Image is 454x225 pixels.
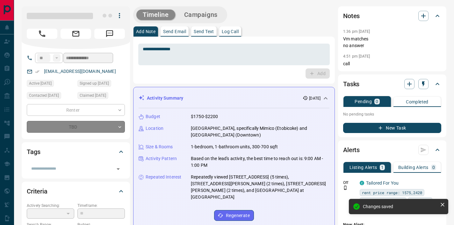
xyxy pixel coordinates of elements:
[343,54,370,59] p: 4:51 pm [DATE]
[146,113,160,120] p: Budget
[27,144,125,159] div: Tags
[146,174,181,180] p: Repeated Interest
[343,180,356,186] p: Off
[80,80,109,87] span: Signed up [DATE]
[191,155,329,169] p: Based on the lead's activity, the best time to reach out is: 9:00 AM - 1:00 PM
[376,99,378,104] p: 0
[27,92,74,101] div: Mon Oct 06 2025
[147,95,183,102] p: Activity Summary
[146,144,173,150] p: Size & Rooms
[343,60,441,67] p: call
[77,80,125,89] div: Sun Oct 05 2025
[343,76,441,92] div: Tasks
[44,69,116,74] a: [EMAIL_ADDRESS][DOMAIN_NAME]
[80,92,106,99] span: Claimed [DATE]
[114,165,123,173] button: Open
[355,99,372,104] p: Pending
[27,203,74,208] p: Actively Searching:
[362,189,422,196] span: rent price range: 1575,2420
[360,181,364,185] div: condos.ca
[432,165,435,170] p: 0
[214,210,254,221] button: Regenerate
[61,29,91,39] span: Email
[350,165,377,170] p: Listing Alerts
[343,186,348,190] svg: Push Notification Only
[191,113,218,120] p: $1750-$2200
[136,29,155,34] p: Add Note
[136,10,175,20] button: Timeline
[366,180,399,186] a: Tailored For You
[343,79,359,89] h2: Tasks
[398,165,429,170] p: Building Alerts
[77,92,125,101] div: Mon Oct 06 2025
[146,125,163,132] p: Location
[27,186,47,196] h2: Criteria
[178,10,224,20] button: Campaigns
[191,144,278,150] p: 1-bedroom, 1-bathroom units, 300-700 sqft
[163,29,186,34] p: Send Email
[343,36,441,49] p: Vm matches no answer
[194,29,214,34] p: Send Text
[94,29,125,39] span: Message
[27,184,125,199] div: Criteria
[309,95,321,101] p: [DATE]
[29,92,59,99] span: Contacted [DATE]
[35,69,40,74] svg: Email Verified
[191,174,329,200] p: Repeatedly viewed [STREET_ADDRESS] (5 times), [STREET_ADDRESS][PERSON_NAME] (2 times), [STREET_AD...
[343,145,360,155] h2: Alerts
[381,165,384,170] p: 1
[406,100,429,104] p: Completed
[343,109,441,119] p: No pending tasks
[146,155,177,162] p: Activity Pattern
[27,80,74,89] div: Mon Oct 06 2025
[363,204,437,209] div: Changes saved
[343,11,360,21] h2: Notes
[191,125,329,138] p: [GEOGRAPHIC_DATA], specifically Mimico (Etobicoke) and [GEOGRAPHIC_DATA] (Downtown)
[343,123,441,133] button: New Task
[343,29,370,34] p: 1:36 pm [DATE]
[27,29,57,39] span: Call
[343,8,441,24] div: Notes
[77,203,125,208] p: Timeframe:
[343,142,441,158] div: Alerts
[27,147,40,157] h2: Tags
[139,92,329,104] div: Activity Summary[DATE]
[29,80,52,87] span: Active [DATE]
[222,29,239,34] p: Log Call
[27,121,125,133] div: TBD
[27,104,125,116] div: Renter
